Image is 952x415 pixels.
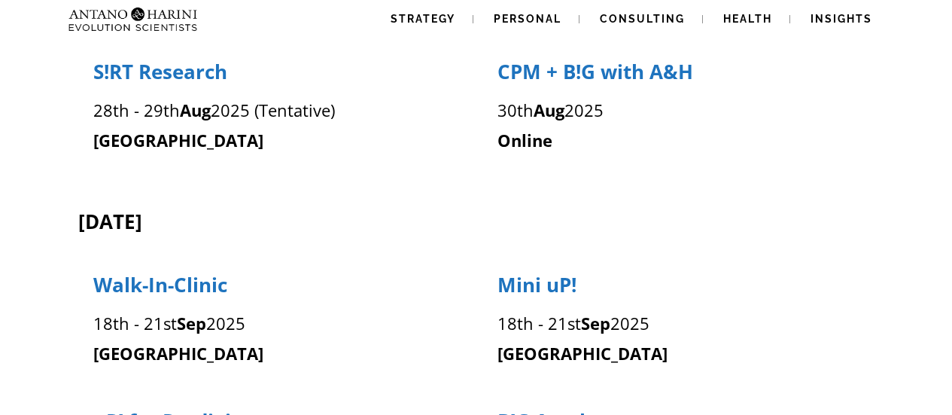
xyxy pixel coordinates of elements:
[497,129,552,151] strong: Online
[534,99,564,121] strong: Aug
[391,13,455,25] span: Strategy
[497,271,576,298] span: Mini uP!
[93,96,455,155] p: 28th - 29th 2025 (Tentative)
[723,13,772,25] span: Health
[497,96,859,126] p: 30th 2025
[497,309,859,339] p: 18th - 21st 2025
[93,309,455,339] p: 18th - 21st 2025
[494,13,561,25] span: Personal
[497,58,693,85] span: CPM + B!G with A&H
[93,342,263,365] strong: [GEOGRAPHIC_DATA]
[600,13,685,25] span: Consulting
[581,312,610,334] strong: Sep
[93,129,263,151] strong: [GEOGRAPHIC_DATA]
[93,271,227,298] span: Walk-In-Clinic
[180,99,211,121] strong: Aug
[78,208,142,235] span: [DATE]
[93,58,227,85] span: S!RT Research
[497,342,668,365] strong: [GEOGRAPHIC_DATA]
[177,312,206,334] strong: Sep
[811,13,872,25] span: Insights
